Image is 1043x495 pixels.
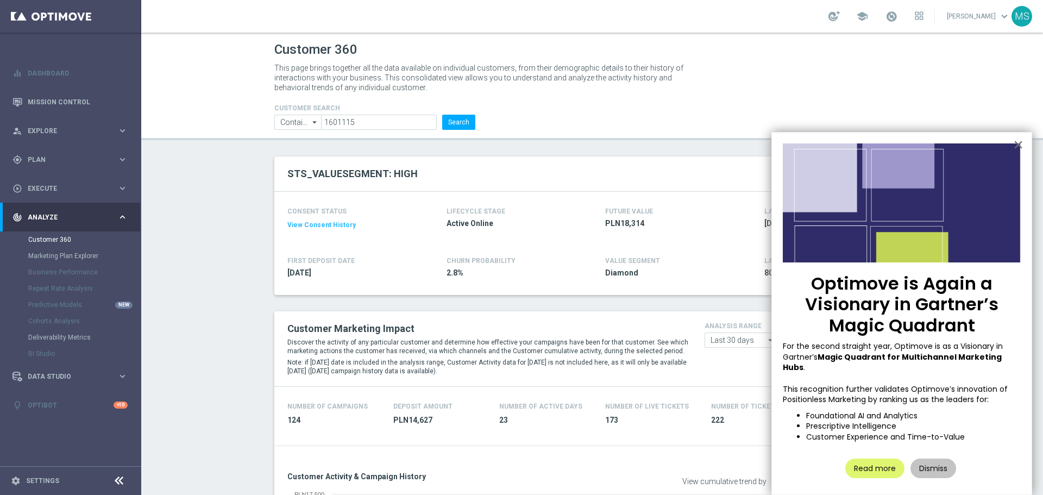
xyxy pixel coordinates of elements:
[28,346,140,362] div: BI Studio
[287,472,584,481] h3: Customer Activity & Campaign History
[12,391,128,419] div: Optibot
[28,373,117,380] span: Data Studio
[12,126,22,136] i: person_search
[28,248,140,264] div: Marketing Plan Explorer
[12,59,128,87] div: Dashboard
[447,208,505,215] h4: LIFECYCLE STAGE
[287,257,355,265] h4: FIRST DEPOSIT DATE
[910,459,956,478] button: Dismiss
[605,403,689,410] h4: Number Of Live Tickets
[12,68,22,78] i: equalizer
[28,87,128,116] a: Mission Control
[998,10,1010,22] span: keyboard_arrow_down
[28,252,113,260] a: Marketing Plan Explorer
[274,42,910,58] h1: Customer 360
[605,208,653,215] h4: FUTURE VALUE
[117,154,128,165] i: keyboard_arrow_right
[12,212,22,222] i: track_changes
[783,352,1003,373] strong: Magic Quadrant for Multichannel Marketing Hubs
[1011,6,1032,27] div: MS
[605,415,698,425] span: 173
[28,59,128,87] a: Dashboard
[806,421,1021,432] li: Prescriptive Intelligence
[803,362,805,373] span: .
[806,411,1021,422] li: Foundational AI and Analytics
[28,313,140,329] div: Cohorts Analysis
[117,212,128,222] i: keyboard_arrow_right
[274,104,475,112] h4: CUSTOMER SEARCH
[117,183,128,193] i: keyboard_arrow_right
[705,333,777,348] input: analysis range
[28,264,140,280] div: Business Performance
[765,333,776,347] i: arrow_drop_down
[12,212,117,222] div: Analyze
[605,218,732,229] span: PLN18,314
[117,371,128,381] i: keyboard_arrow_right
[287,268,414,278] span: 2025-09-08
[28,185,117,192] span: Execute
[764,257,863,265] span: LAST MONTH RESPONSE RATE
[12,372,117,381] div: Data Studio
[11,476,21,486] i: settings
[115,302,133,309] div: NEW
[310,115,321,129] i: arrow_drop_down
[783,384,1021,405] p: This recognition further validates Optimove’s innovation of Positionless Marketing by ranking us ...
[28,297,140,313] div: Predictive Models
[12,184,117,193] div: Execute
[12,87,128,116] div: Mission Control
[499,403,582,410] h4: Number of Active Days
[287,415,380,425] span: 124
[287,221,356,230] button: View Consent History
[605,268,732,278] span: Diamond
[287,358,688,375] p: Note: if [DATE] date is included in the analysis range, Customer Activity data for [DATE] is not ...
[12,126,117,136] div: Explore
[783,273,1021,336] p: Optimove is Again a Visionary in Gartner’s Magic Quadrant
[287,403,368,410] h4: Number of Campaigns
[287,167,418,180] h2: STS_VALUESEGMENT: HIGH
[764,208,838,215] h4: LAST CAMPAIGN DATE
[28,156,117,163] span: Plan
[393,403,453,410] h4: Deposit Amount
[447,218,574,229] span: Active Online
[711,403,779,410] h4: Number Of Tickets
[499,415,592,425] span: 23
[26,478,59,484] a: Settings
[705,322,897,330] h4: analysis range
[117,126,128,136] i: keyboard_arrow_right
[447,268,574,278] span: 2.8%
[845,459,904,478] button: Read more
[28,280,140,297] div: Repeat Rate Analysis
[856,10,868,22] span: school
[1013,136,1023,153] button: Close
[806,432,1021,443] li: Customer Experience and Time-to-Value
[28,128,117,134] span: Explore
[764,218,891,229] span: 2025-10-01
[28,231,140,248] div: Customer 360
[605,257,660,265] h4: VALUE SEGMENT
[783,341,1005,362] span: For the second straight year, Optimove is as a Visionary in Gartner’s
[28,214,117,221] span: Analyze
[274,115,321,130] input: Contains
[28,333,113,342] a: Deliverability Metrics
[682,477,766,486] label: View cumulative trend by
[946,8,1011,24] a: [PERSON_NAME]
[12,184,22,193] i: play_circle_outline
[28,329,140,346] div: Deliverability Metrics
[12,400,22,410] i: lightbulb
[447,257,516,265] span: CHURN PROBABILITY
[764,268,891,278] span: 80%
[28,391,114,419] a: Optibot
[321,115,437,130] input: Enter CID, Email, name or phone
[287,338,688,355] p: Discover the activity of any particular customer and determine how effective your campaigns have ...
[114,402,128,409] div: +10
[287,322,688,335] h2: Customer Marketing Impact
[442,115,475,130] button: Search
[287,208,414,215] h4: CONSENT STATUS
[28,235,113,244] a: Customer 360
[12,155,22,165] i: gps_fixed
[393,415,486,425] span: PLN14,627
[12,155,117,165] div: Plan
[711,415,804,425] span: 222
[274,63,693,92] p: This page brings together all the data available on individual customers, from their demographic ...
